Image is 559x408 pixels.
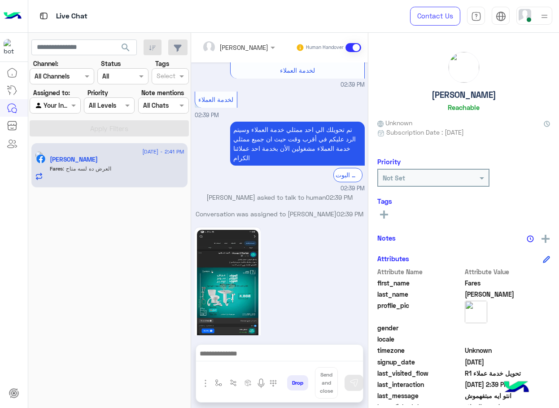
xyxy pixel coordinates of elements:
[230,379,237,386] img: Trigger scenario
[226,376,241,390] button: Trigger scenario
[449,52,479,83] img: picture
[195,209,365,219] p: Conversation was assigned to [PERSON_NAME]
[471,11,481,22] img: tab
[377,197,550,205] h6: Tags
[377,118,412,127] span: Unknown
[230,122,365,166] p: 8/9/2025, 2:39 PM
[496,11,506,22] img: tab
[448,103,480,111] h6: Reachable
[341,184,365,193] span: 02:39 PM
[377,334,463,344] span: locale
[377,267,463,276] span: Attribute Name
[33,59,58,68] label: Channel:
[377,380,463,389] span: last_interaction
[197,230,258,339] img: 541254123_633339749526692_2037353275909571521_n.jpg
[326,193,353,201] span: 02:39 PM
[336,210,363,218] span: 02:39 PM
[465,369,550,378] span: تحويل خدمة عملاء R1
[50,156,98,163] h5: Fares Mohamad
[377,346,463,355] span: timezone
[36,154,45,163] img: Facebook
[386,127,464,137] span: Subscription Date : [DATE]
[155,71,175,83] div: Select
[87,88,108,97] label: Priority
[349,378,358,387] img: send message
[377,357,463,367] span: signup_date
[542,235,550,243] img: add
[195,193,365,202] p: [PERSON_NAME] asked to talk to human
[120,42,131,53] span: search
[465,278,550,288] span: Fares
[432,90,496,100] h5: [PERSON_NAME]
[465,267,550,276] span: Attribute Value
[315,367,338,399] button: Send and close
[198,96,233,103] span: لخدمة العملاء
[241,376,256,390] button: create order
[195,112,219,118] span: 02:39 PM
[142,148,184,156] span: [DATE] - 2:41 PM
[465,346,550,355] span: Unknown
[306,44,344,51] small: Human Handover
[141,88,184,97] label: Note mentions
[410,7,460,26] a: Contact Us
[377,254,409,263] h6: Attributes
[539,11,550,22] img: profile
[4,39,20,55] img: 322208621163248
[519,9,531,22] img: userImage
[56,10,87,22] p: Live Chat
[465,301,487,323] img: picture
[377,278,463,288] span: first_name
[377,323,463,333] span: gender
[377,369,463,378] span: last_visited_flow
[245,379,252,386] img: create order
[256,378,266,389] img: send voice note
[465,380,550,389] span: 2025-09-08T11:39:42.095Z
[341,81,365,89] span: 02:39 PM
[467,7,485,26] a: tab
[4,7,22,26] img: Logo
[501,372,532,404] img: hulul-logo.png
[33,88,70,97] label: Assigned to:
[465,391,550,400] span: انتو ايه مبتفهموش
[211,376,226,390] button: select flow
[215,379,222,386] img: select flow
[377,234,396,242] h6: Notes
[35,151,43,159] img: picture
[155,59,169,68] label: Tags
[101,59,121,68] label: Status
[465,334,550,344] span: null
[465,290,550,299] span: Mohamad
[527,235,534,242] img: notes
[30,120,189,136] button: Apply Filters
[377,391,463,400] span: last_message
[200,378,211,389] img: send attachment
[465,323,550,333] span: null
[287,375,308,390] button: Drop
[377,290,463,299] span: last_name
[38,10,49,22] img: tab
[270,380,277,387] img: make a call
[465,357,550,367] span: 2025-09-06T01:19:30.941Z
[115,39,137,59] button: search
[63,165,111,172] span: العرض ده لسه متاح
[333,168,362,182] div: الرجوع الى البوت
[50,165,63,172] span: Fares
[377,301,463,321] span: profile_pic
[377,158,401,166] h6: Priority
[280,66,315,74] span: لخدمة العملاء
